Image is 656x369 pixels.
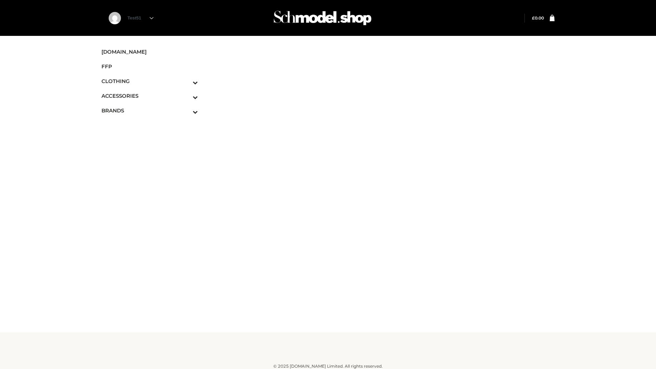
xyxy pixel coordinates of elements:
span: [DOMAIN_NAME] [101,48,198,56]
span: CLOTHING [101,77,198,85]
span: £ [532,15,535,20]
a: £0.00 [532,15,544,20]
button: Toggle Submenu [174,74,198,88]
img: Schmodel Admin 964 [271,4,374,31]
a: BRANDSToggle Submenu [101,103,198,118]
a: [DOMAIN_NAME] [101,44,198,59]
span: ACCESSORIES [101,92,198,100]
a: Test51 [127,15,153,20]
span: FFP [101,63,198,70]
bdi: 0.00 [532,15,544,20]
button: Toggle Submenu [174,103,198,118]
a: FFP [101,59,198,74]
a: ACCESSORIESToggle Submenu [101,88,198,103]
a: CLOTHINGToggle Submenu [101,74,198,88]
span: BRANDS [101,107,198,114]
button: Toggle Submenu [174,88,198,103]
